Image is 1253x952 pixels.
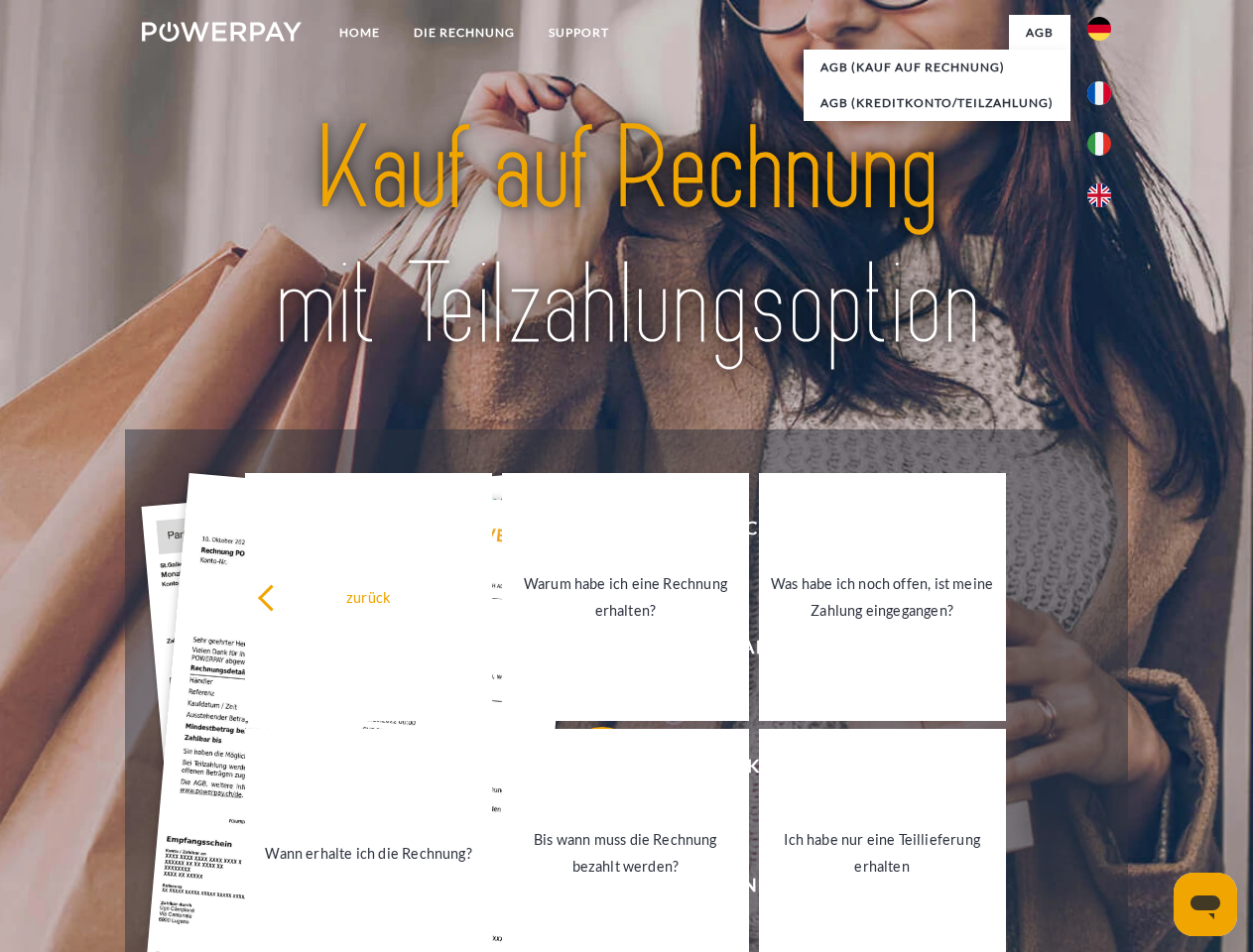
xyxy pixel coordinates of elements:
a: AGB (Kauf auf Rechnung) [804,50,1070,85]
a: AGB (Kreditkonto/Teilzahlung) [804,85,1070,121]
img: logo-powerpay-white.svg [142,22,302,42]
div: Wann erhalte ich die Rechnung? [257,839,480,866]
div: Bis wann muss die Rechnung bezahlt werden? [514,826,737,880]
img: title-powerpay_de.svg [189,95,1064,380]
a: agb [1009,15,1070,51]
img: de [1087,17,1111,41]
a: Was habe ich noch offen, ist meine Zahlung eingegangen? [759,473,1006,721]
iframe: Schaltfläche zum Öffnen des Messaging-Fensters [1174,873,1237,936]
a: DIE RECHNUNG [397,15,532,51]
div: Was habe ich noch offen, ist meine Zahlung eingegangen? [771,570,994,624]
a: SUPPORT [532,15,626,51]
img: fr [1087,81,1111,105]
a: Home [322,15,397,51]
img: it [1087,132,1111,156]
img: en [1087,183,1111,207]
div: Warum habe ich eine Rechnung erhalten? [514,570,737,624]
div: zurück [257,583,480,610]
div: Ich habe nur eine Teillieferung erhalten [771,826,994,880]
